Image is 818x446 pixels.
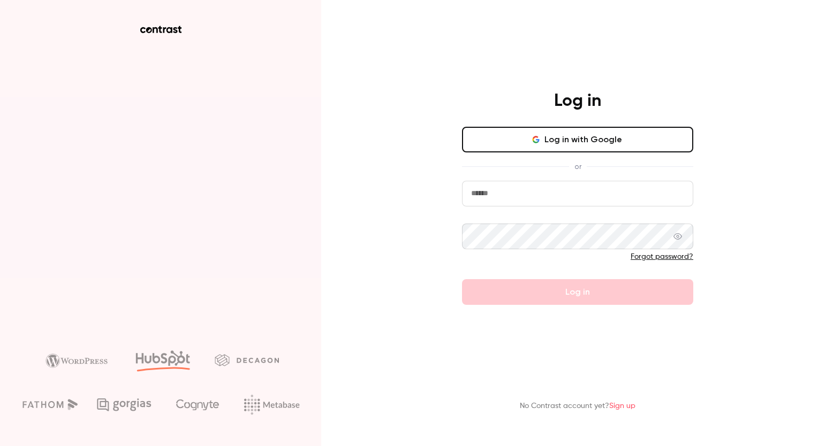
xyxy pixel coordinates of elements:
[554,90,601,112] h4: Log in
[631,253,693,260] a: Forgot password?
[609,402,635,410] a: Sign up
[520,401,635,412] p: No Contrast account yet?
[462,127,693,152] button: Log in with Google
[215,354,279,366] img: decagon
[569,161,587,172] span: or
